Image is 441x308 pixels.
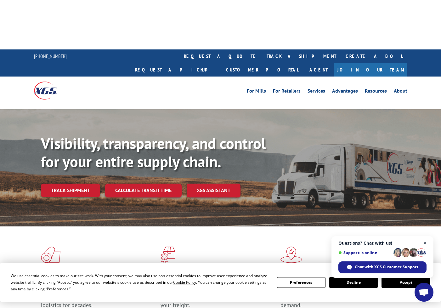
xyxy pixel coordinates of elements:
[105,184,182,197] a: Calculate transit time
[173,280,196,285] span: Cookie Policy
[273,88,301,95] a: For Retailers
[421,239,429,247] span: Close chat
[187,184,240,197] a: XGS ASSISTANT
[382,277,430,288] button: Accept
[308,88,325,95] a: Services
[355,264,418,270] span: Chat with XGS Customer Support
[41,134,266,171] b: Visibility, transparency, and control for your entire supply chain.
[415,283,433,302] div: Open chat
[338,241,427,246] span: Questions? Chat with us!
[179,49,262,63] a: request a quote
[332,88,358,95] a: Advantages
[262,49,341,63] a: track a shipment
[277,277,325,288] button: Preferences
[341,49,407,63] a: Create a BOL
[365,88,387,95] a: Resources
[221,63,303,77] a: Customer Portal
[130,63,221,77] a: Request a pickup
[329,277,378,288] button: Decline
[303,63,334,77] a: Agent
[334,63,407,77] a: Join Our Team
[338,261,427,273] div: Chat with XGS Customer Support
[34,53,67,59] a: [PHONE_NUMBER]
[47,286,68,292] span: Preferences
[161,247,175,263] img: xgs-icon-focused-on-flooring-red
[394,88,407,95] a: About
[41,184,100,197] a: Track shipment
[280,247,302,263] img: xgs-icon-flagship-distribution-model-red
[338,250,391,255] span: Support is online
[247,88,266,95] a: For Mills
[11,272,269,292] div: We use essential cookies to make our site work. With your consent, we may also use non-essential ...
[41,247,60,263] img: xgs-icon-total-supply-chain-intelligence-red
